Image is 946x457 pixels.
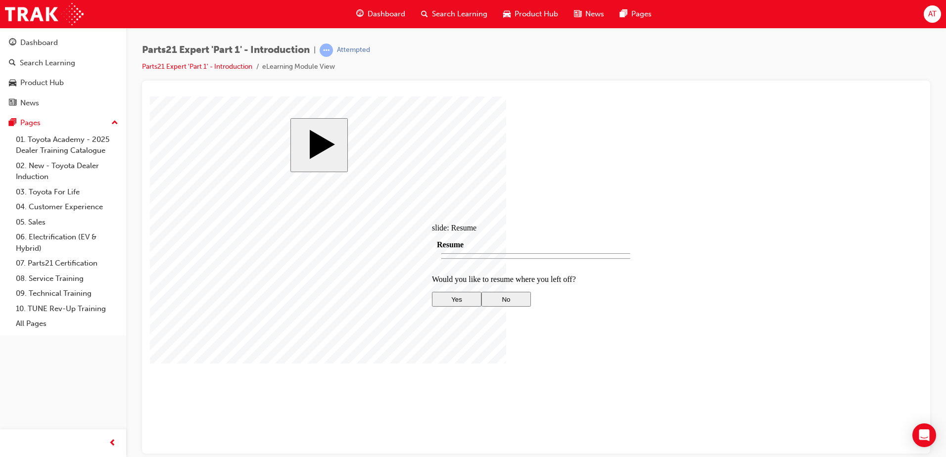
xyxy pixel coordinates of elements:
span: car-icon [9,79,16,88]
a: 01. Toyota Academy - 2025 Dealer Training Catalogue [12,132,122,158]
button: No [331,195,381,210]
span: search-icon [9,59,16,68]
span: news-icon [574,8,581,20]
span: Pages [631,8,652,20]
button: Pages [4,114,122,132]
span: guage-icon [356,8,364,20]
a: 10. TUNE Rev-Up Training [12,301,122,317]
span: guage-icon [9,39,16,47]
span: prev-icon [109,437,116,450]
a: Dashboard [4,34,122,52]
a: 08. Service Training [12,271,122,286]
img: Trak [5,3,84,25]
div: Dashboard [20,37,58,48]
a: 06. Electrification (EV & Hybrid) [12,229,122,256]
div: Pages [20,117,41,129]
a: car-iconProduct Hub [495,4,566,24]
span: Resume [287,144,314,152]
div: Attempted [337,46,370,55]
span: learningRecordVerb_ATTEMPT-icon [320,44,333,57]
div: Open Intercom Messenger [912,423,936,447]
a: Product Hub [4,74,122,92]
a: All Pages [12,316,122,331]
div: slide: Resume [282,127,490,136]
span: pages-icon [620,8,627,20]
a: guage-iconDashboard [348,4,413,24]
span: pages-icon [9,119,16,128]
span: up-icon [111,117,118,130]
li: eLearning Module View [262,61,335,73]
span: Product Hub [515,8,558,20]
button: AT [924,5,941,23]
a: 05. Sales [12,215,122,230]
a: search-iconSearch Learning [413,4,495,24]
a: news-iconNews [566,4,612,24]
a: 02. New - Toyota Dealer Induction [12,158,122,184]
span: News [585,8,604,20]
button: Yes [282,195,331,210]
div: News [20,97,39,109]
a: 04. Customer Experience [12,199,122,215]
span: AT [928,8,937,20]
div: Product Hub [20,77,64,89]
div: Search Learning [20,57,75,69]
span: | [314,45,316,56]
a: 03. Toyota For Life [12,184,122,200]
a: Search Learning [4,54,122,72]
span: news-icon [9,99,16,108]
span: Parts21 Expert 'Part 1' - Introduction [142,45,310,56]
span: Dashboard [368,8,405,20]
button: DashboardSearch LearningProduct HubNews [4,32,122,114]
a: News [4,94,122,112]
span: car-icon [503,8,511,20]
span: search-icon [421,8,428,20]
p: Would you like to resume where you left off? [282,179,490,187]
a: pages-iconPages [612,4,660,24]
a: Parts21 Expert 'Part 1' - Introduction [142,62,252,71]
a: 07. Parts21 Certification [12,256,122,271]
span: Search Learning [432,8,487,20]
a: 09. Technical Training [12,286,122,301]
